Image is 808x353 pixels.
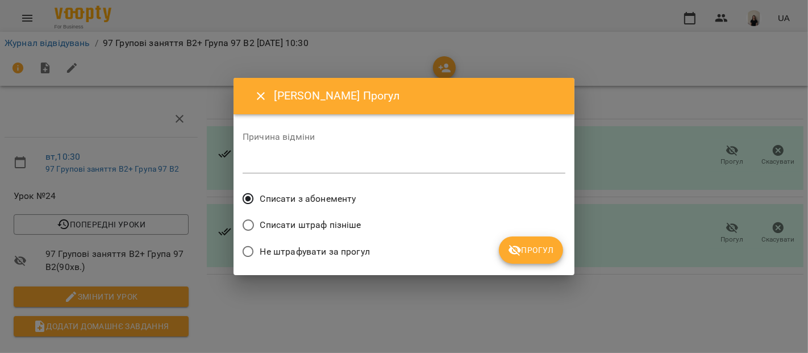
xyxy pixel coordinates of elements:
[243,132,565,142] label: Причина відміни
[508,243,554,257] span: Прогул
[499,236,563,264] button: Прогул
[247,82,274,110] button: Close
[260,192,356,206] span: Списати з абонементу
[260,218,361,232] span: Списати штраф пізніше
[274,87,561,105] h6: [PERSON_NAME] Прогул
[260,245,370,259] span: Не штрафувати за прогул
